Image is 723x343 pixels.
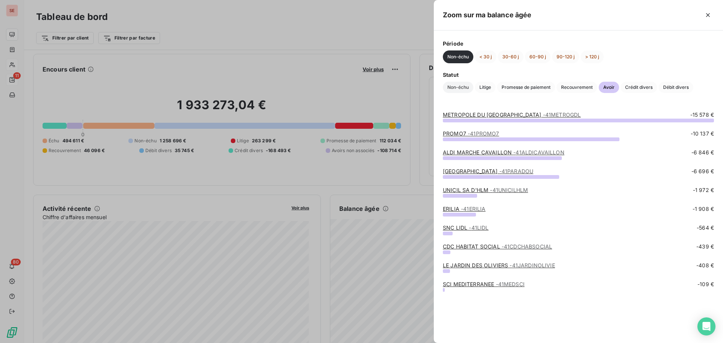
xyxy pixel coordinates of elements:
button: Débit divers [659,82,693,93]
h5: Zoom sur ma balance âgée [443,10,532,20]
button: Crédit divers [621,82,657,93]
span: -15 578 € [690,111,714,119]
a: UNICIL SA D'HLM [443,187,528,193]
span: -109 € [697,280,714,288]
button: 30-60 j [498,50,523,63]
button: 90-120 j [552,50,579,63]
span: - 41ERILIA [461,206,485,212]
button: > 120 j [581,50,604,63]
button: Avoir [599,82,619,93]
span: -408 € [696,262,714,269]
span: -1 908 € [692,205,714,213]
span: - 41JARDINOLIVIE [509,262,555,268]
span: - 41LIDL [469,224,488,231]
span: - 41UNICILHLM [490,187,528,193]
span: -10 137 € [691,130,714,137]
a: CDC HABITAT SOCIAL [443,243,552,250]
span: -564 € [697,224,714,232]
button: Promesse de paiement [497,82,555,93]
span: - 41CDCHABSOCIAL [502,243,552,250]
a: ALDI MARCHE CAVAILLON [443,149,564,155]
span: - 41MEDSCI [496,281,525,287]
a: [GEOGRAPHIC_DATA] [443,168,533,174]
span: -6 846 € [691,149,714,156]
button: Non-échu [443,50,473,63]
span: - 41METROGDL [543,111,581,118]
span: - 41PROMO7 [468,130,499,137]
button: < 30 j [475,50,496,63]
button: Recouvrement [557,82,597,93]
button: Non-échu [443,82,473,93]
a: METROPOLE DU [GEOGRAPHIC_DATA] [443,111,581,118]
a: SCI MEDITERRANEE [443,281,525,287]
div: Open Intercom Messenger [697,317,715,335]
a: SNC LIDL [443,224,488,231]
button: Litige [475,82,496,93]
span: - 41ALDICAVAILLON [513,149,564,155]
span: -1 972 € [693,186,714,194]
a: LE JARDIN DES OLIVIERS [443,262,555,268]
span: Période [443,40,714,47]
button: 60-90 j [525,50,551,63]
span: - 41PARADOU [499,168,534,174]
span: -439 € [696,243,714,250]
span: -6 696 € [691,168,714,175]
span: Statut [443,71,714,79]
a: PROMO7 [443,130,499,137]
a: ERILIA [443,206,485,212]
